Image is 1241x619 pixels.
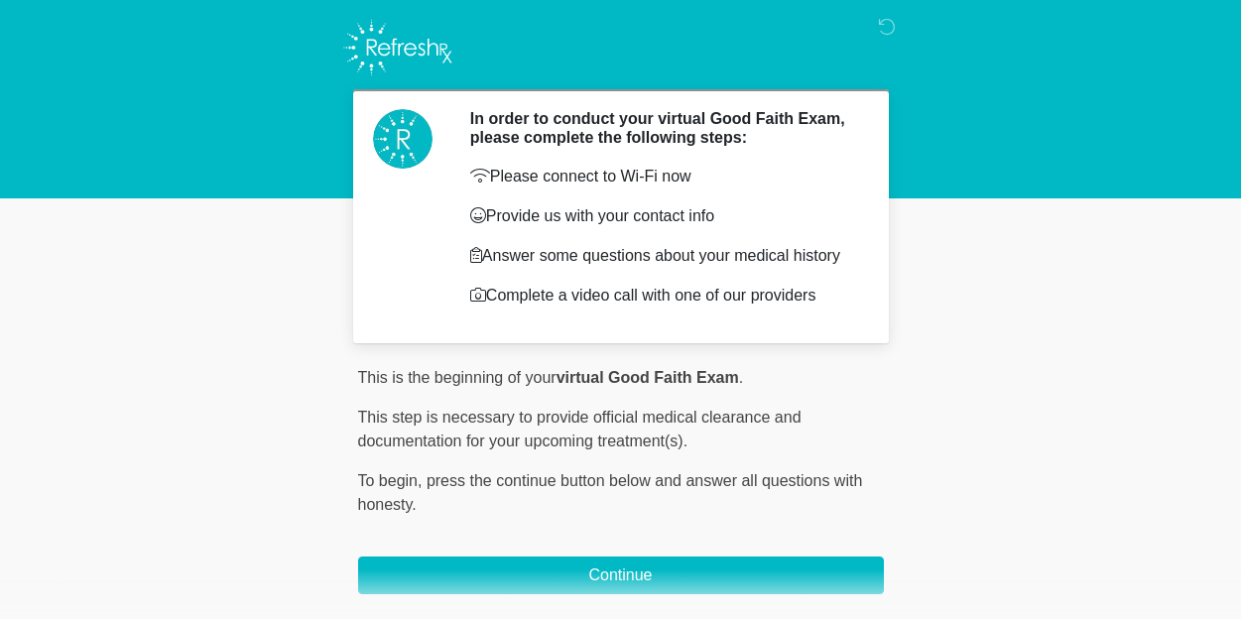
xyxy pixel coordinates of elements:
[557,369,739,386] strong: virtual Good Faith Exam
[470,109,854,147] h2: In order to conduct your virtual Good Faith Exam, please complete the following steps:
[358,409,802,449] span: This step is necessary to provide official medical clearance and documentation for your upcoming ...
[470,284,854,308] p: Complete a video call with one of our providers
[358,557,884,594] button: Continue
[373,109,433,169] img: Agent Avatar
[358,472,427,489] span: To begin,
[470,204,854,228] p: Provide us with your contact info
[739,369,743,386] span: .
[470,165,854,188] p: Please connect to Wi-Fi now
[358,369,557,386] span: This is the beginning of your
[358,472,863,513] span: press the continue button below and answer all questions with honesty.
[470,244,854,268] p: Answer some questions about your medical history
[338,15,458,80] img: Refresh RX Logo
